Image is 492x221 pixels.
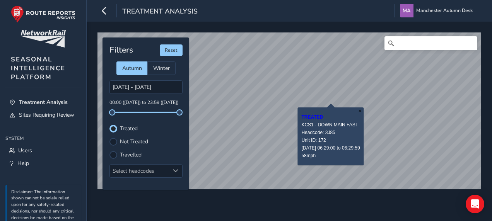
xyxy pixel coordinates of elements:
[120,152,142,158] label: Travelled
[122,7,198,17] span: Treatment Analysis
[301,129,360,136] div: Headcode: 3J85
[5,109,81,121] a: Sites Requiring Review
[19,99,68,106] span: Treatment Analysis
[120,126,138,131] label: Treated
[5,144,81,157] a: Users
[17,160,29,167] span: Help
[153,65,170,72] span: Winter
[5,133,81,144] div: System
[116,61,147,75] div: Autumn
[356,107,364,114] button: Close popup
[400,4,475,17] button: Manchester Autumn Desk
[11,55,65,82] span: SEASONAL INTELLIGENCE PLATFORM
[466,195,484,213] div: Open Intercom Messenger
[110,165,169,177] div: Select headcodes
[18,147,32,154] span: Users
[160,44,183,56] button: Reset
[109,99,183,106] p: 00:00 ([DATE]) to 23:59 ([DATE])
[109,45,133,55] h4: Filters
[301,136,360,144] div: Unit ID: 172
[122,65,142,72] span: Autumn
[301,121,360,129] div: KCS1 - DOWN MAIN FAST
[147,61,176,75] div: Winter
[120,139,148,144] label: Not Treated
[20,30,66,48] img: customer logo
[5,157,81,170] a: Help
[11,5,75,23] img: rr logo
[301,144,360,152] div: [DATE] 06:29:00 to 06:29:59
[97,32,481,189] canvas: Map
[301,152,360,160] div: 58mph
[301,113,360,121] div: TREATED
[19,111,74,119] span: Sites Requiring Review
[416,4,473,17] span: Manchester Autumn Desk
[400,4,413,17] img: diamond-layout
[384,36,477,50] input: Search
[5,96,81,109] a: Treatment Analysis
